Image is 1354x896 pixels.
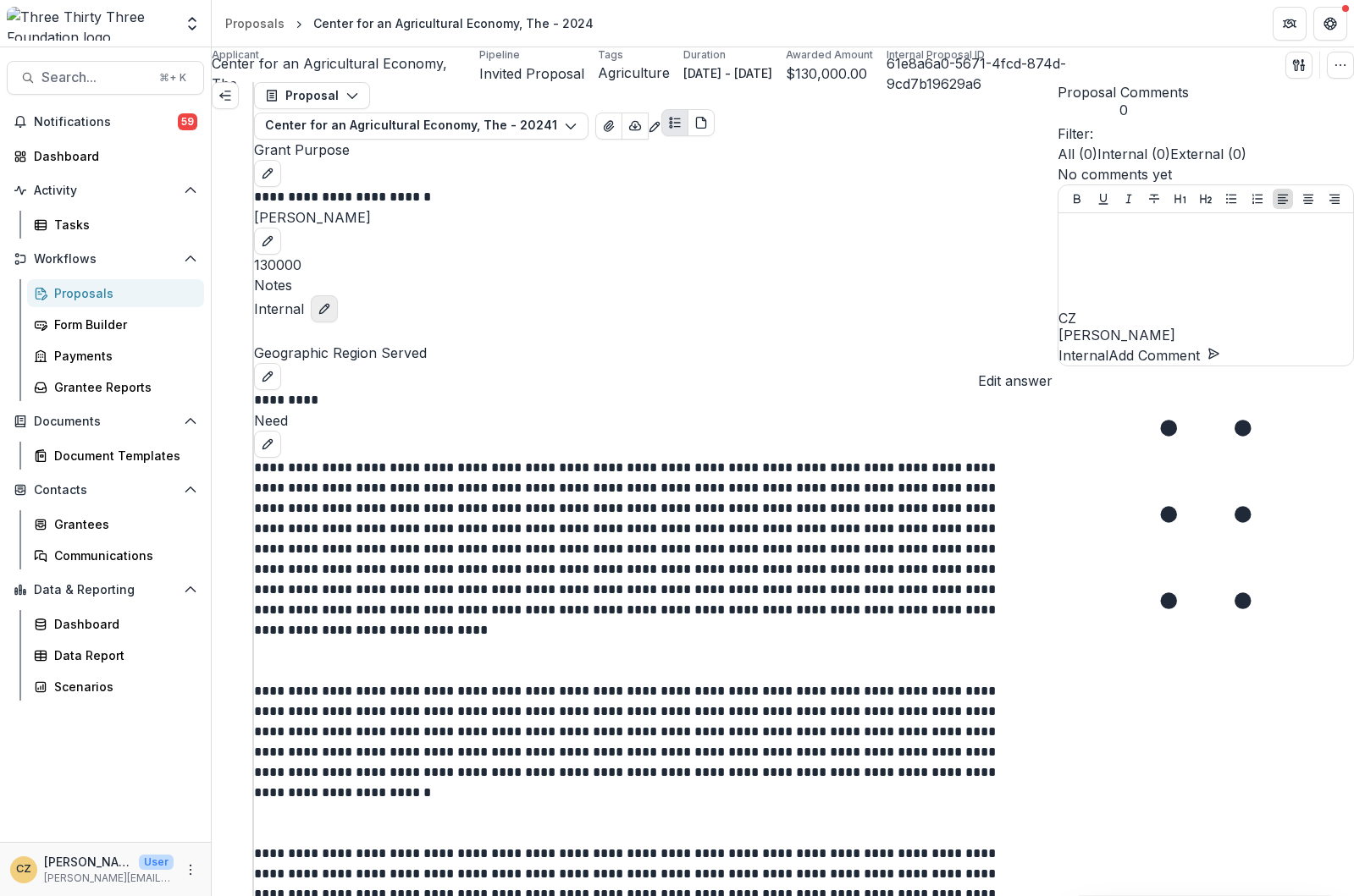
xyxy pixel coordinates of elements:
button: Center for an Agricultural Economy, The - 20241 [254,113,589,140]
p: Geographic Region Served [254,343,1058,363]
div: Dashboard [54,615,191,633]
span: Center for an Agricultural Economy, The [212,55,447,92]
div: ⌘ + K [156,69,190,87]
div: Communications [54,547,191,564]
div: Edit answer [978,371,1053,391]
div: Dashboard [34,147,191,165]
span: 0 [1058,102,1189,118]
p: Need [254,410,1058,431]
a: Proposals [27,279,204,307]
button: Proposal [254,82,370,109]
span: Internal ( 0 ) [1097,146,1170,162]
a: Document Templates [27,442,204,470]
a: Payments [27,342,204,370]
p: 130000 [254,255,1058,275]
p: Duration [683,47,726,63]
button: Proposal Comments [1058,82,1189,118]
p: Internal Proposal ID [887,47,985,63]
p: [PERSON_NAME] [254,207,1058,228]
a: Data Report [27,641,204,669]
p: Invited Proposal [479,63,584,84]
p: Pipeline [479,47,520,63]
button: Underline [1093,189,1114,209]
img: Three Thirty Three Foundation logo [7,7,174,41]
button: Internal [1058,345,1108,366]
div: Scenarios [54,678,191,695]
button: Partners [1273,7,1307,41]
button: Search... [7,61,204,95]
span: Internal [254,299,304,319]
button: edit [254,160,281,187]
button: Open Workflows [7,245,204,272]
div: Form Builder [54,316,191,333]
p: [DATE] - [DATE] [683,64,772,82]
div: Payments [54,347,191,365]
button: Add Comment [1108,345,1220,366]
span: Activity [34,184,177,198]
button: Bullet List [1221,189,1241,209]
span: Contacts [34,483,177,497]
button: Bold [1067,189,1087,209]
button: Notifications59 [7,108,204,135]
div: Data Report [54,646,191,664]
div: Proposals [54,284,191,302]
div: Christine Zachai [16,864,31,875]
button: Open entity switcher [180,7,204,41]
p: User [139,855,174,870]
div: Center for an Agricultural Economy, The - 2024 [313,14,594,32]
a: Scenarios [27,673,204,701]
span: Data & Reporting [34,583,177,597]
button: Align Left [1273,189,1293,209]
p: 61e8a6a0-5671-4fcd-874d-9cd7b19629a6 [887,53,1141,94]
div: Tasks [54,216,191,234]
p: Notes [254,275,1058,295]
a: Center for an Agricultural Economy, The [212,53,466,94]
button: Open Activity [7,177,204,204]
div: Grantee Reports [54,378,191,396]
a: Proposals [218,11,291,36]
button: Get Help [1313,7,1347,41]
div: Christine Zachai [1058,311,1353,325]
button: edit [254,228,281,255]
button: PDF view [688,109,715,136]
button: Open Data & Reporting [7,576,204,603]
div: Document Templates [54,447,191,464]
p: Filter: [1058,124,1354,144]
button: More [180,860,201,880]
div: Grantees [54,515,191,533]
nav: breadcrumb [218,11,600,36]
a: Tasks [27,211,204,239]
a: Grantee Reports [27,373,204,401]
span: All ( 0 ) [1058,146,1097,162]
button: Expand left [212,82,239,109]
a: Communications [27,541,204,569]
button: Edit as form [648,113,661,140]
span: Documents [34,415,177,429]
p: [PERSON_NAME] [1058,325,1353,345]
button: Ordered List [1247,189,1268,209]
span: External ( 0 ) [1170,146,1246,162]
p: Applicant [212,47,259,63]
p: [PERSON_NAME] [44,853,132,871]
span: Workflows [34,252,177,267]
span: 59 [178,113,197,130]
span: Search... [41,69,149,85]
p: $130,000.00 [786,63,867,84]
button: Align Right [1324,189,1345,209]
button: Align Center [1298,189,1318,209]
button: edit [254,363,281,390]
p: Tags [598,47,623,63]
p: Awarded Amount [786,47,873,63]
button: Italicize [1119,189,1139,209]
button: Open Contacts [7,476,204,503]
p: [PERSON_NAME][EMAIL_ADDRESS][DOMAIN_NAME] [44,871,174,886]
button: edit [254,431,281,458]
span: Notifications [34,115,178,129]
button: Strike [1144,189,1164,209]
button: Heading 1 [1170,189,1191,209]
a: Grantees [27,510,204,538]
p: No comments yet [1058,164,1354,184]
button: Open Documents [7,408,204,435]
p: Grant Purpose [254,140,1058,160]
